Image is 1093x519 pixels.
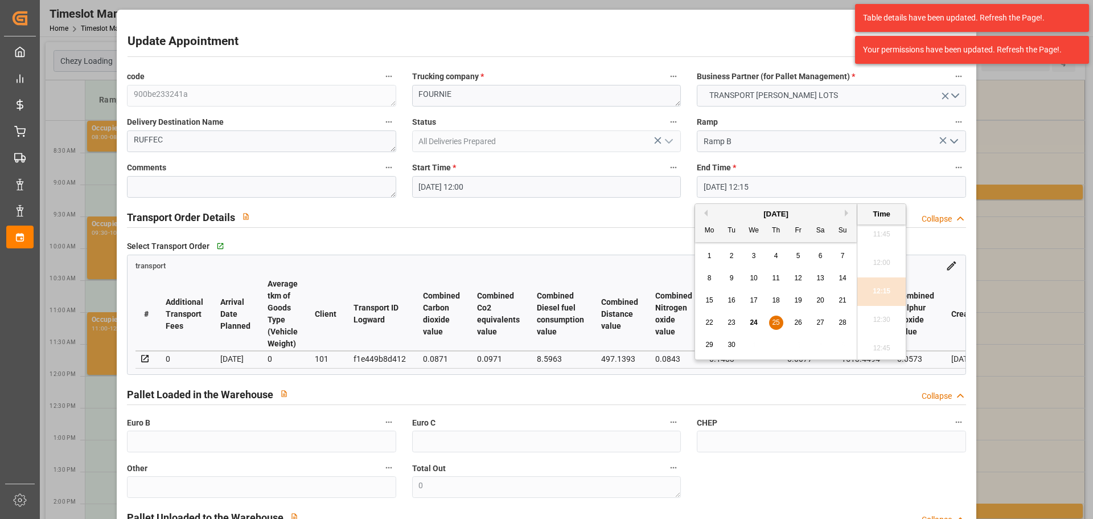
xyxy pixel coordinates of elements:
[702,224,717,238] div: Mo
[127,85,396,107] textarea: 900be233241a
[697,417,717,429] span: CHEP
[750,296,757,304] span: 17
[730,252,734,260] span: 2
[537,352,584,366] div: 8.5963
[127,210,235,225] h2: Transport Order Details
[772,318,779,326] span: 25
[747,249,761,263] div: Choose Wednesday, September 3rd, 2025
[708,274,712,282] span: 8
[528,277,593,351] th: Combined Diesel fuel consumption value
[655,352,692,366] div: 0.0843
[819,252,823,260] span: 6
[774,252,778,260] span: 4
[922,213,952,225] div: Collapse
[212,277,259,351] th: Arrival Date Planned
[725,249,739,263] div: Choose Tuesday, September 2nd, 2025
[922,390,952,402] div: Collapse
[863,12,1073,24] div: Table details have been updated. Refresh the Page!.
[381,160,396,175] button: Comments
[839,296,846,304] span: 21
[772,296,779,304] span: 18
[769,293,783,308] div: Choose Thursday, September 18th, 2025
[469,277,528,351] th: Combined Co2 equivalents value
[259,277,306,351] th: Average tkm of Goods Type (Vehicle Weight)
[728,318,735,326] span: 23
[702,293,717,308] div: Choose Monday, September 15th, 2025
[951,160,966,175] button: End Time *
[414,277,469,351] th: Combined Carbon dioxide value
[944,133,961,150] button: open menu
[127,116,224,128] span: Delivery Destination Name
[791,271,806,285] div: Choose Friday, September 12th, 2025
[725,224,739,238] div: Tu
[791,224,806,238] div: Fr
[747,316,761,330] div: Choose Wednesday, September 24th, 2025
[345,277,414,351] th: Transport ID Logward
[354,352,406,366] div: f1e449b8d412
[412,417,435,429] span: Euro C
[704,89,844,101] span: TRANSPORT [PERSON_NAME] LOTS
[135,260,166,269] a: transport
[860,209,903,220] div: Time
[897,352,934,366] div: 0.0573
[412,176,681,198] input: DD-MM-YYYY HH:MM
[477,352,520,366] div: 0.0971
[747,271,761,285] div: Choose Wednesday, September 10th, 2025
[702,338,717,352] div: Choose Monday, September 29th, 2025
[951,69,966,84] button: Business Partner (for Pallet Management) *
[728,296,735,304] span: 16
[127,130,396,152] textarea: RUFFEC
[412,85,681,107] textarea: FOURNIE
[769,316,783,330] div: Choose Thursday, September 25th, 2025
[705,318,713,326] span: 22
[702,249,717,263] div: Choose Monday, September 1st, 2025
[268,352,298,366] div: 0
[135,277,157,351] th: #
[725,293,739,308] div: Choose Tuesday, September 16th, 2025
[863,44,1073,56] div: Your permissions have been updated. Refresh the Page!.
[128,32,239,51] h2: Update Appointment
[666,460,681,475] button: Total Out
[127,463,147,475] span: Other
[666,160,681,175] button: Start Time *
[841,252,845,260] span: 7
[730,274,734,282] span: 9
[794,296,802,304] span: 19
[813,249,828,263] div: Choose Saturday, September 6th, 2025
[698,245,854,356] div: month 2025-09
[127,162,166,174] span: Comments
[769,224,783,238] div: Th
[127,71,145,83] span: code
[951,115,966,129] button: Ramp
[951,352,1007,366] div: [DATE] 11:18:39
[166,352,203,366] div: 0
[412,162,456,174] span: Start Time
[701,210,708,216] button: Previous Month
[725,271,739,285] div: Choose Tuesday, September 9th, 2025
[845,210,852,216] button: Next Month
[813,271,828,285] div: Choose Saturday, September 13th, 2025
[813,224,828,238] div: Sa
[794,274,802,282] span: 12
[702,316,717,330] div: Choose Monday, September 22nd, 2025
[708,252,712,260] span: 1
[836,316,850,330] div: Choose Sunday, September 28th, 2025
[750,318,757,326] span: 24
[412,116,436,128] span: Status
[791,316,806,330] div: Choose Friday, September 26th, 2025
[127,240,209,252] span: Select Transport Order
[381,415,396,430] button: Euro B
[943,277,1016,351] th: Created At
[752,252,756,260] span: 3
[816,274,824,282] span: 13
[235,206,257,227] button: View description
[791,249,806,263] div: Choose Friday, September 5th, 2025
[725,338,739,352] div: Choose Tuesday, September 30th, 2025
[412,476,681,498] textarea: 0
[666,69,681,84] button: Trucking company *
[705,341,713,349] span: 29
[697,130,965,152] input: Type to search/select
[697,71,855,83] span: Business Partner (for Pallet Management)
[951,415,966,430] button: CHEP
[747,293,761,308] div: Choose Wednesday, September 17th, 2025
